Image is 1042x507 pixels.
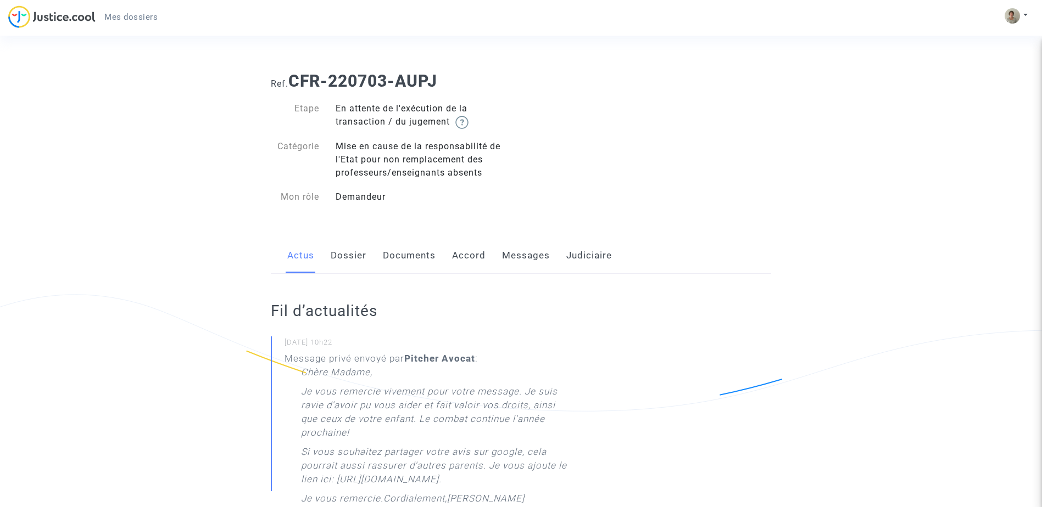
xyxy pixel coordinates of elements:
a: Accord [452,238,486,274]
img: help.svg [455,116,469,129]
p: Chère Madame, [301,365,372,385]
b: CFR-220703-AUPJ [288,71,437,91]
p: Si vous souhaitez partager votre avis sur google, cela pourrait aussi rassurer d'autres parents. ... [301,445,571,492]
p: Je vous remercie vivement pour votre message. Je suis ravie d'avoir pu vous aider et fait valoir ... [301,385,571,445]
h2: Fil d’actualités [271,301,571,320]
div: Demandeur [327,190,521,204]
img: jc-logo.svg [8,5,96,28]
small: [DATE] 10h22 [285,337,571,352]
a: Actus [287,238,314,274]
span: Mes dossiers [104,12,158,22]
b: Pitcher Avocat [404,353,475,364]
a: Dossier [331,238,366,274]
div: Mon rôle [263,190,327,204]
a: Messages [502,238,550,274]
a: Documents [383,238,436,274]
div: Catégorie [263,140,327,179]
img: AOh14GiDxcYCRGTQBqWBzWEBSAjcFPBSM4Ny8Wxik6he1A=s96-c [1005,8,1020,24]
a: Mes dossiers [96,9,166,25]
div: Etape [263,102,327,129]
a: Judiciaire [566,238,612,274]
div: En attente de l'exécution de la transaction / du jugement [327,102,521,129]
span: Ref. [271,78,288,89]
div: Mise en cause de la responsabilité de l'Etat pour non remplacement des professeurs/enseignants ab... [327,140,521,179]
